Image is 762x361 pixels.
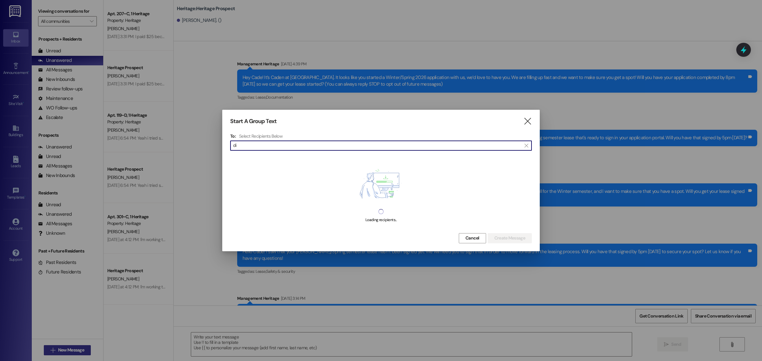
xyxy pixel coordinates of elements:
[465,235,479,241] span: Cancel
[239,133,283,139] h4: Select Recipients Below
[488,233,532,243] button: Create Message
[230,133,236,139] h3: To:
[459,233,486,243] button: Cancel
[233,141,521,150] input: Search for any contact or apartment
[365,217,397,223] div: Loading recipients...
[521,141,531,150] button: Clear text
[523,118,532,125] i: 
[525,143,528,148] i: 
[230,118,277,125] h3: Start A Group Text
[494,235,525,241] span: Create Message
